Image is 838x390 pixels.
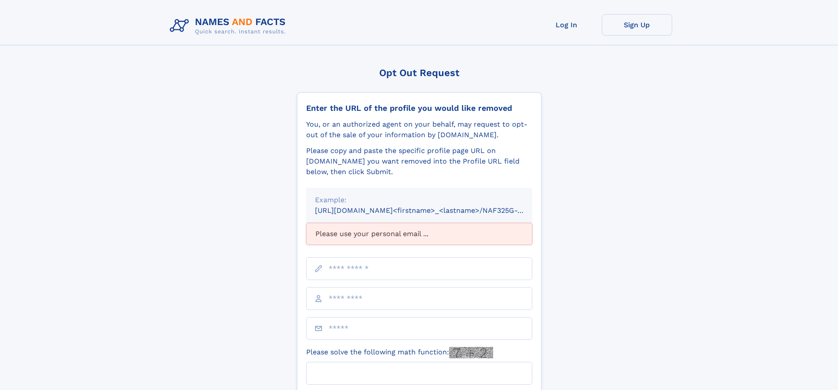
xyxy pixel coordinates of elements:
div: You, or an authorized agent on your behalf, may request to opt-out of the sale of your informatio... [306,119,532,140]
div: Please copy and paste the specific profile page URL on [DOMAIN_NAME] you want removed into the Pr... [306,146,532,177]
label: Please solve the following math function: [306,347,493,358]
div: Enter the URL of the profile you would like removed [306,103,532,113]
a: Sign Up [602,14,672,36]
div: Please use your personal email ... [306,223,532,245]
div: Example: [315,195,523,205]
a: Log In [531,14,602,36]
small: [URL][DOMAIN_NAME]<firstname>_<lastname>/NAF325G-xxxxxxxx [315,206,549,215]
img: Logo Names and Facts [166,14,293,38]
div: Opt Out Request [297,67,542,78]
